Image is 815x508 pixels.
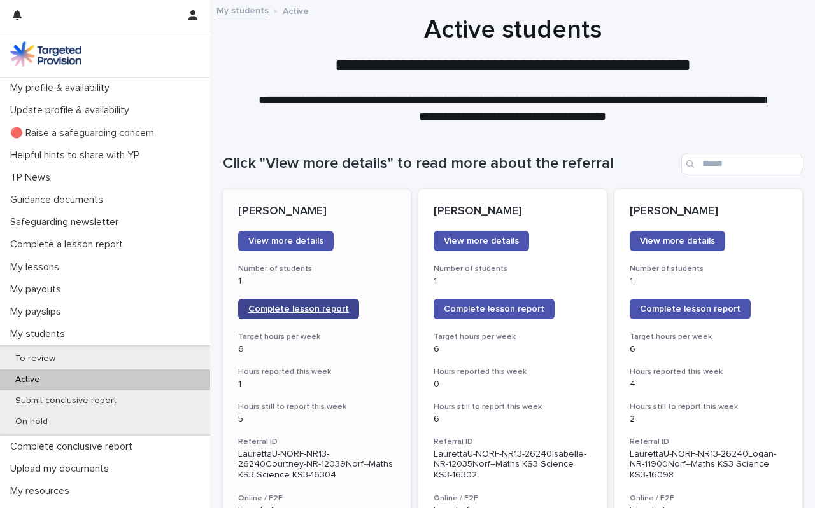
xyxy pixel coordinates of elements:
[630,402,787,412] h3: Hours still to report this week
[248,305,349,313] span: Complete lesson report
[5,306,71,318] p: My payslips
[5,463,119,475] p: Upload my documents
[434,299,555,319] a: Complete lesson report
[5,104,139,116] p: Update profile & availability
[434,367,591,377] h3: Hours reported this week
[434,414,591,425] p: 6
[681,154,802,174] input: Search
[5,416,58,427] p: On hold
[238,205,395,219] p: [PERSON_NAME]
[5,149,150,161] p: Helpful hints to share with YP
[640,237,715,245] span: View more details
[5,194,113,206] p: Guidance documents
[434,231,529,251] a: View more details
[238,332,395,342] h3: Target hours per week
[434,344,591,355] p: 6
[630,379,787,390] p: 4
[640,305,741,313] span: Complete lesson report
[5,216,129,228] p: Safeguarding newsletter
[238,367,395,377] h3: Hours reported this week
[434,402,591,412] h3: Hours still to report this week
[238,414,395,425] p: 5
[238,344,395,355] p: 6
[5,82,120,94] p: My profile & availability
[630,276,787,287] p: 1
[630,414,787,425] p: 2
[5,127,164,139] p: 🔴 Raise a safeguarding concern
[5,261,69,273] p: My lessons
[5,395,127,406] p: Submit conclusive report
[238,379,395,390] p: 1
[5,284,71,296] p: My payouts
[10,41,81,67] img: M5nRWzHhSzIhMunXDL62
[630,437,787,447] h3: Referral ID
[434,332,591,342] h3: Target hours per week
[630,367,787,377] h3: Hours reported this week
[630,493,787,504] h3: Online / F2F
[223,154,676,173] h1: Click "View more details" to read more about the referral
[238,264,395,274] h3: Number of students
[5,172,60,184] p: TP News
[238,449,395,481] p: LaurettaU-NORF-NR13-26240Courtney-NR-12039Norf--Maths KS3 Science KS3-16304
[216,3,269,17] a: My students
[223,15,802,45] h1: Active students
[238,299,359,319] a: Complete lesson report
[238,276,395,287] p: 1
[434,276,591,287] p: 1
[5,328,75,340] p: My students
[630,332,787,342] h3: Target hours per week
[248,237,323,245] span: View more details
[630,264,787,274] h3: Number of students
[434,449,591,481] p: LaurettaU-NORF-NR13-26240Isabelle-NR-12035Norf--Maths KS3 Science KS3-16302
[434,264,591,274] h3: Number of students
[238,493,395,504] h3: Online / F2F
[5,374,50,385] p: Active
[444,237,519,245] span: View more details
[630,205,787,219] p: [PERSON_NAME]
[5,485,80,497] p: My resources
[238,402,395,412] h3: Hours still to report this week
[630,344,787,355] p: 6
[5,441,143,453] p: Complete conclusive report
[630,299,751,319] a: Complete lesson report
[5,238,133,251] p: Complete a lesson report
[444,305,544,313] span: Complete lesson report
[630,231,725,251] a: View more details
[434,493,591,504] h3: Online / F2F
[434,437,591,447] h3: Referral ID
[630,449,787,481] p: LaurettaU-NORF-NR13-26240Logan-NR-11900Norf--Maths KS3 Science KS3-16098
[434,205,591,219] p: [PERSON_NAME]
[5,354,66,364] p: To review
[238,437,395,447] h3: Referral ID
[238,231,334,251] a: View more details
[434,379,591,390] p: 0
[283,3,309,17] p: Active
